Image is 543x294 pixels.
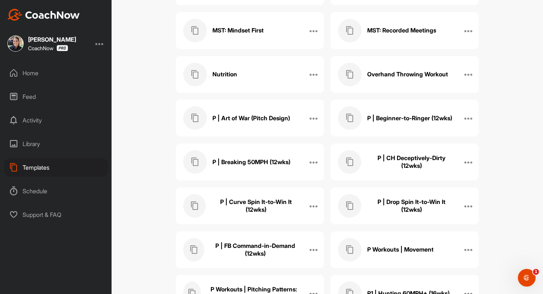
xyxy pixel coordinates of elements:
[367,154,456,170] h3: P | CH Deceptively-Dirty (12wks)
[212,158,290,166] h3: P | Breaking 50MPH (12wks)
[212,114,290,122] h3: P | Art of War (Pitch Design)
[212,70,237,78] h3: Nutrition
[367,198,456,214] h3: P | Drop Spin It-to-Win It (12wks)
[210,242,301,257] h3: P | FB Command-in-Demand (12wks)
[4,158,108,177] div: Templates
[367,70,448,78] h3: Overhand Throwing Workout
[367,246,434,253] h3: P Workouts | Movement
[28,37,76,42] div: [PERSON_NAME]
[7,35,24,52] img: square_dbdbdbd5f4ee1ae3e7ae25be68b8e8be.jpg
[4,64,108,82] div: Home
[4,182,108,200] div: Schedule
[4,205,108,224] div: Support & FAQ
[518,269,536,287] iframe: Intercom live chat
[367,114,452,122] h3: P | Beginner-to-Ringer (12wks)
[367,27,436,34] h3: MST: Recorded Meetings
[211,198,301,214] h3: P | Curve Spin It-to-Win It (12wks)
[7,9,80,21] img: CoachNow
[28,45,68,51] div: CoachNow
[4,135,108,153] div: Library
[57,45,68,51] img: CoachNow Pro
[4,87,108,106] div: Feed
[212,27,264,34] h3: MST: Mindset First
[4,111,108,129] div: Activity
[533,269,539,275] span: 1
